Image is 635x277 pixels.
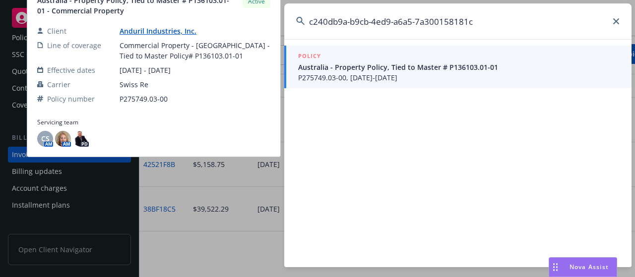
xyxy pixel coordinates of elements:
h5: POLICY [298,51,321,61]
span: Nova Assist [570,263,609,271]
input: Search... [284,3,632,39]
span: P275749.03-00, [DATE]-[DATE] [298,72,620,83]
button: Nova Assist [549,257,617,277]
span: Australia - Property Policy, Tied to Master # P136103.01-01 [298,62,620,72]
div: Drag to move [549,258,562,277]
a: POLICYAustralia - Property Policy, Tied to Master # P136103.01-01P275749.03-00, [DATE]-[DATE] [284,46,632,88]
